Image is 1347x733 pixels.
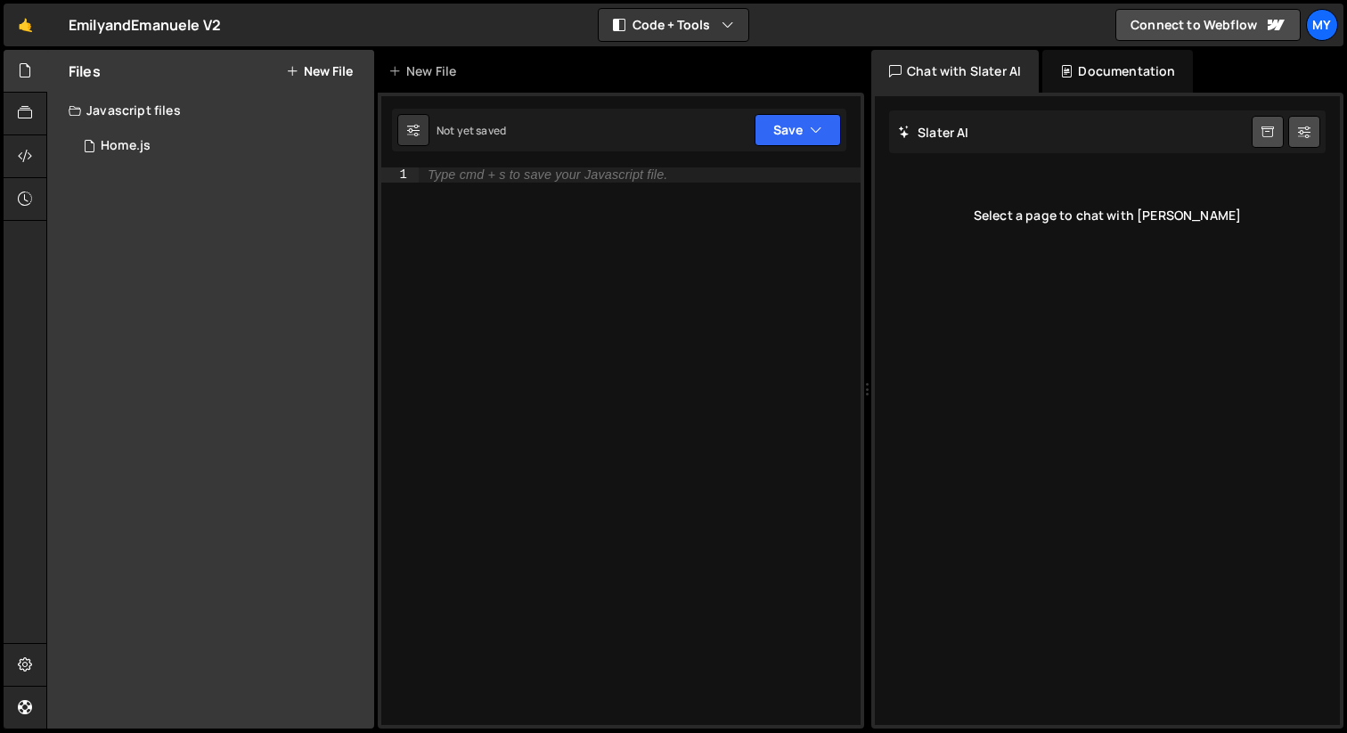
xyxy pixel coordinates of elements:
[388,62,463,80] div: New File
[381,167,419,183] div: 1
[69,128,374,164] div: 17051/46904.js
[871,50,1039,93] div: Chat with Slater AI
[4,4,47,46] a: 🤙
[1042,50,1193,93] div: Documentation
[755,114,841,146] button: Save
[428,168,667,182] div: Type cmd + s to save your Javascript file.
[889,180,1326,251] div: Select a page to chat with [PERSON_NAME]
[69,14,221,36] div: EmilyandEmanuele V2
[898,124,969,141] h2: Slater AI
[47,93,374,128] div: Javascript files
[599,9,748,41] button: Code + Tools
[1115,9,1301,41] a: Connect to Webflow
[1306,9,1338,41] a: My
[286,64,353,78] button: New File
[437,123,506,138] div: Not yet saved
[101,138,151,154] div: Home.js
[69,61,101,81] h2: Files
